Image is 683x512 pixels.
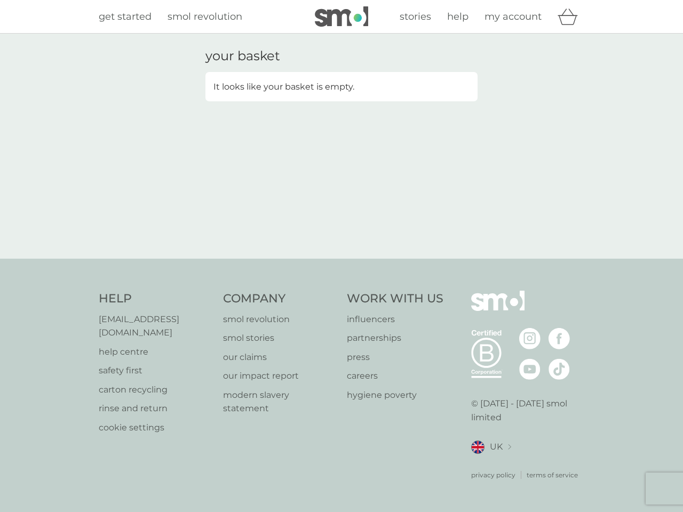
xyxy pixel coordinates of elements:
span: my account [485,11,542,22]
img: visit the smol Instagram page [519,328,541,349]
a: influencers [347,313,443,326]
img: visit the smol Tiktok page [549,358,570,380]
span: stories [400,11,431,22]
span: help [447,11,468,22]
h4: Help [99,291,212,307]
a: [EMAIL_ADDRESS][DOMAIN_NAME] [99,313,212,340]
a: safety first [99,364,212,378]
h4: Work With Us [347,291,443,307]
h3: your basket [205,49,280,64]
a: rinse and return [99,402,212,415]
a: terms of service [527,470,578,480]
p: It looks like your basket is empty. [213,80,354,94]
img: UK flag [471,441,485,454]
span: get started [99,11,152,22]
a: smol revolution [223,313,337,326]
img: select a new location [508,444,511,450]
a: carton recycling [99,383,212,397]
span: UK [490,440,503,454]
img: smol [315,6,368,27]
a: careers [347,369,443,383]
a: partnerships [347,331,443,345]
a: get started [99,9,152,25]
a: privacy policy [471,470,515,480]
a: cookie settings [99,421,212,435]
span: smol revolution [168,11,242,22]
a: our claims [223,350,337,364]
h4: Company [223,291,337,307]
a: our impact report [223,369,337,383]
a: my account [485,9,542,25]
a: hygiene poverty [347,388,443,402]
a: modern slavery statement [223,388,337,415]
a: help [447,9,468,25]
a: smol stories [223,331,337,345]
img: smol [471,291,525,327]
a: smol revolution [168,9,242,25]
img: visit the smol Youtube page [519,358,541,380]
a: stories [400,9,431,25]
p: © [DATE] - [DATE] smol limited [471,397,585,424]
div: basket [558,6,584,27]
a: press [347,350,443,364]
img: visit the smol Facebook page [549,328,570,349]
a: help centre [99,345,212,359]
